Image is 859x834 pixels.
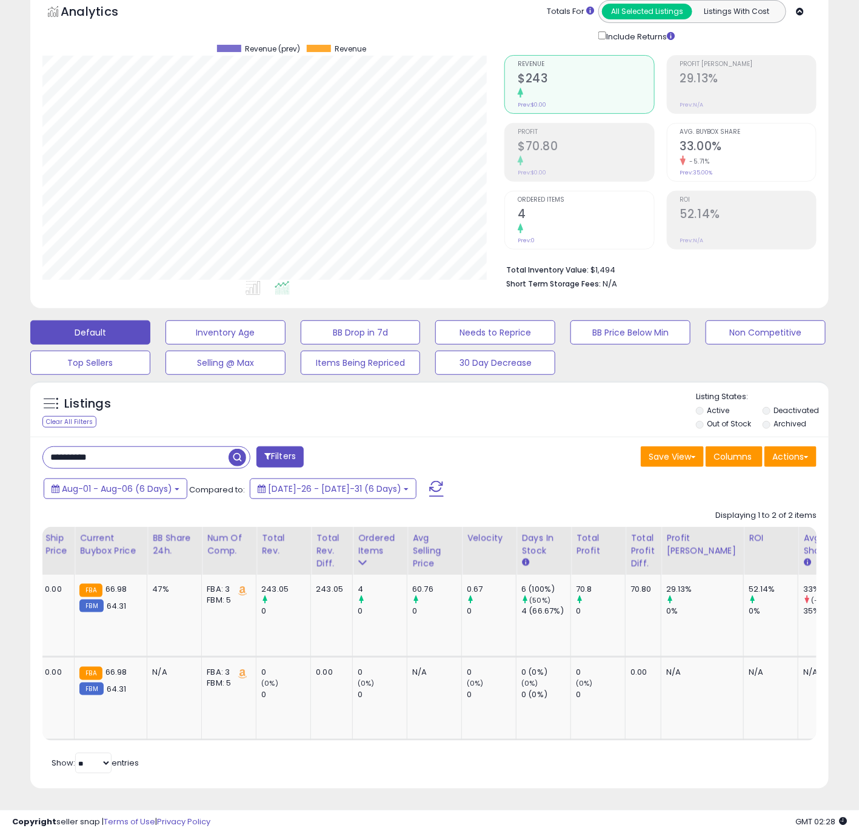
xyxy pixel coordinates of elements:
div: Totals For [547,6,594,18]
button: BB Drop in 7d [301,320,421,345]
div: Current Buybox Price [79,532,142,557]
h2: $70.80 [518,139,653,156]
div: N/A [749,667,789,678]
a: Terms of Use [104,816,155,827]
div: 0 [412,606,461,617]
div: 29.13% [666,584,743,595]
button: Filters [256,446,304,468]
div: Total Profit [576,532,620,557]
h5: Listings [64,395,111,412]
span: Ordered Items [518,197,653,204]
div: Num of Comp. [207,532,251,557]
button: Selling @ Max [165,351,286,375]
div: 0% [666,606,743,617]
div: Ship Price [45,532,69,557]
div: N/A [803,667,843,678]
div: Clear All Filters [42,416,96,428]
div: ROI [749,532,793,544]
div: N/A [152,667,192,678]
div: Velocity [467,532,511,544]
span: Profit [PERSON_NAME] [680,61,816,68]
div: seller snap | | [12,816,210,828]
div: FBA: 3 [207,584,247,595]
button: BB Price Below Min [570,320,690,345]
small: (0%) [358,678,375,688]
span: 2025-08-15 02:28 GMT [795,816,847,827]
small: Prev: $0.00 [518,169,546,176]
small: Prev: N/A [680,237,704,244]
div: 0% [749,606,798,617]
h2: 52.14% [680,207,816,223]
button: Items Being Repriced [301,351,421,375]
h2: 33.00% [680,139,816,156]
span: Revenue (prev) [246,45,301,53]
span: [DATE]-26 - [DATE]-31 (6 Days) [268,483,401,495]
div: 0 [576,606,625,617]
div: 0.00 [316,667,343,678]
div: 243.05 [316,584,343,595]
div: Displaying 1 to 2 of 2 items [715,510,817,521]
div: 70.80 [630,584,652,595]
h2: 4 [518,207,653,223]
button: 30 Day Decrease [435,351,555,375]
small: Prev: 35.00% [680,169,713,176]
small: FBM [79,600,103,612]
span: Columns [714,451,752,463]
span: Compared to: [189,484,245,495]
small: (-5.71%) [811,595,838,605]
li: $1,494 [506,262,807,276]
button: Columns [706,446,763,467]
div: 60.76 [412,584,461,595]
button: Save View [641,446,704,467]
div: Avg Selling Price [412,532,456,570]
div: 4 [358,584,407,595]
button: All Selected Listings [602,4,692,19]
div: Days In Stock [521,532,566,557]
div: N/A [412,667,452,678]
span: N/A [603,278,617,290]
div: 0.00 [45,584,65,595]
div: 0 [358,689,407,700]
div: 33% [803,584,852,595]
button: Listings With Cost [692,4,782,19]
button: Actions [764,446,817,467]
button: Needs to Reprice [435,320,555,345]
span: 66.98 [105,583,127,595]
button: Default [30,320,150,345]
div: 0.00 [630,667,652,678]
small: (0%) [521,678,538,688]
small: FBA [79,667,102,680]
button: Top Sellers [30,351,150,375]
small: FBA [79,584,102,597]
div: 0.00 [45,667,65,678]
div: 35% [803,606,852,617]
small: -5.71% [686,157,710,166]
div: 0 [261,606,310,617]
small: (50%) [529,595,550,605]
label: Out of Stock [707,419,752,429]
div: N/A [666,667,734,678]
div: 4 (66.67%) [521,606,570,617]
h5: Analytics [61,3,142,23]
span: Show: entries [52,757,139,769]
div: 0 [261,689,310,700]
small: (0%) [576,678,593,688]
button: [DATE]-26 - [DATE]-31 (6 Days) [250,478,416,499]
button: Inventory Age [165,320,286,345]
div: 0 [358,606,407,617]
div: 0 [467,606,516,617]
div: Total Rev. Diff. [316,532,347,570]
div: 0 (0%) [521,689,570,700]
div: 0 [358,667,407,678]
span: Revenue [335,45,367,53]
p: Listing States: [696,391,829,403]
a: Privacy Policy [157,816,210,827]
div: 6 (100%) [521,584,570,595]
label: Active [707,405,730,415]
span: Profit [518,129,653,136]
div: 70.8 [576,584,625,595]
button: Non Competitive [706,320,826,345]
label: Archived [774,419,807,429]
div: 0 [467,689,516,700]
b: Short Term Storage Fees: [506,279,601,289]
